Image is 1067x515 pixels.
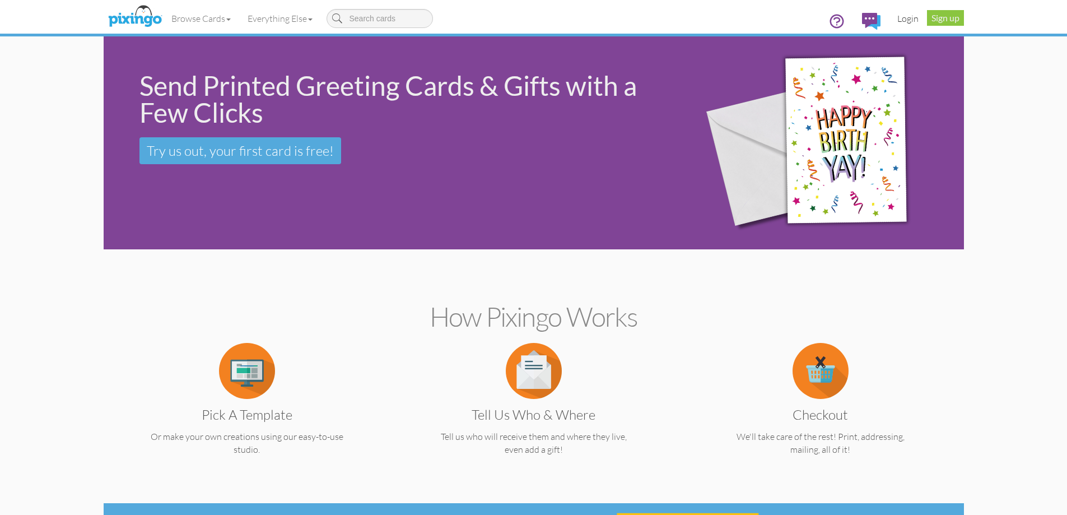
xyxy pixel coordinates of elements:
p: Or make your own creations using our easy-to-use studio. [125,430,369,456]
h3: Pick a Template [134,407,360,422]
img: item.alt [793,343,849,399]
h2: How Pixingo works [123,302,944,332]
img: item.alt [219,343,275,399]
input: Search cards [327,9,433,28]
img: comments.svg [862,13,880,30]
img: pixingo logo [105,3,165,31]
a: Try us out, your first card is free! [139,137,341,164]
a: Sign up [927,10,964,26]
a: Everything Else [239,4,321,33]
a: Checkout We'll take care of the rest! Print, addressing, mailing, all of it! [699,364,942,456]
img: 942c5090-71ba-4bfc-9a92-ca782dcda692.png [686,21,957,266]
a: Login [889,4,927,33]
h3: Tell us Who & Where [421,407,647,422]
img: item.alt [506,343,562,399]
h3: Checkout [707,407,934,422]
a: Tell us Who & Where Tell us who will receive them and where they live, even add a gift! [412,364,655,456]
div: Send Printed Greeting Cards & Gifts with a Few Clicks [139,72,668,126]
a: Browse Cards [163,4,239,33]
p: Tell us who will receive them and where they live, even add a gift! [412,430,655,456]
a: Pick a Template Or make your own creations using our easy-to-use studio. [125,364,369,456]
p: We'll take care of the rest! Print, addressing, mailing, all of it! [699,430,942,456]
span: Try us out, your first card is free! [147,142,334,159]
